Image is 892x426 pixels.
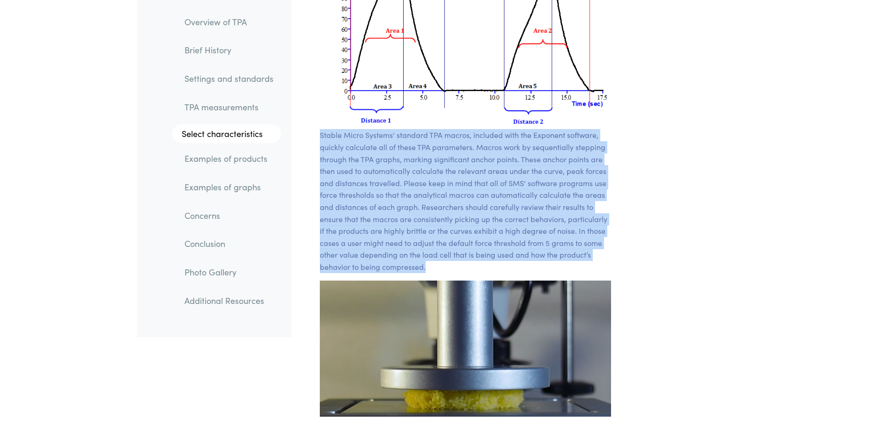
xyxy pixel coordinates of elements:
[177,261,281,283] a: Photo Gallery
[177,176,281,198] a: Examples of graphs
[320,129,612,273] p: Stable Micro Systems' standard TPA macros, included with the Exponent software, quickly calculate...
[320,281,612,417] img: pound cake, compressed to 75%
[172,125,281,144] a: Select characteristics
[177,290,281,311] a: Additional Resources
[177,233,281,255] a: Conclusion
[177,96,281,118] a: TPA measurements
[177,68,281,89] a: Settings and standards
[177,205,281,226] a: Concerns
[177,148,281,170] a: Examples of products
[177,11,281,33] a: Overview of TPA
[177,40,281,61] a: Brief History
